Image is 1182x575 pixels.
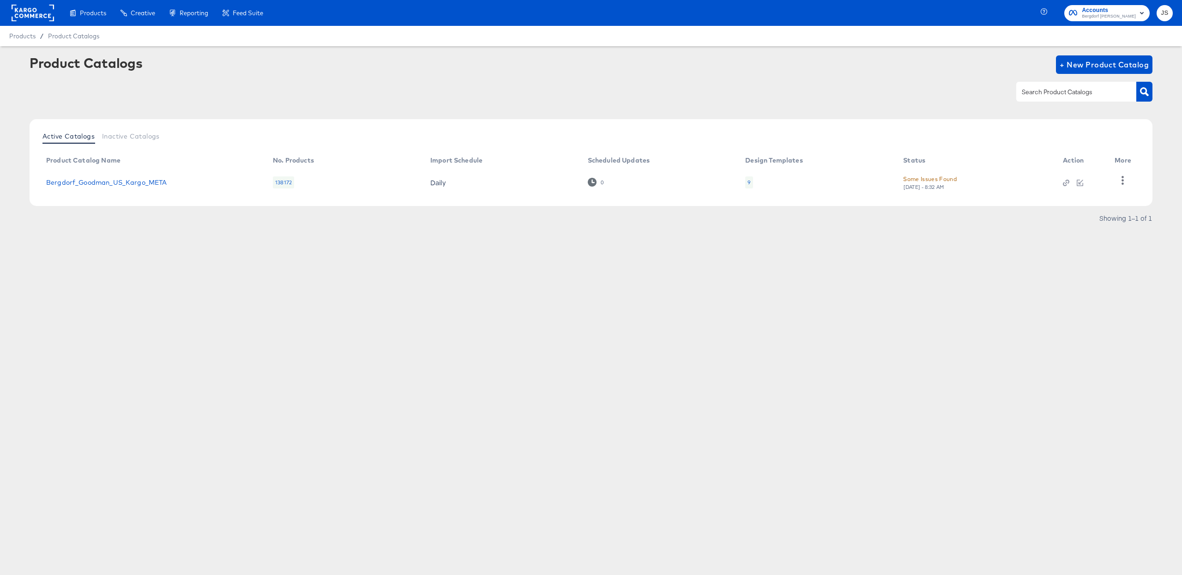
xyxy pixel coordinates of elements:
a: Bergdorf_Goodman_US_Kargo_META [46,179,167,186]
div: Import Schedule [430,157,482,164]
th: Status [896,153,1055,168]
span: Inactive Catalogs [102,133,160,140]
div: [DATE] - 8:32 AM [903,184,945,190]
span: Products [80,9,106,17]
span: Products [9,32,36,40]
span: Accounts [1082,6,1136,15]
span: Active Catalogs [42,133,95,140]
div: 0 [600,179,604,186]
div: 9 [748,179,750,186]
button: Some Issues Found[DATE] - 8:32 AM [903,174,957,190]
th: Action [1055,153,1107,168]
th: More [1107,153,1142,168]
div: 138172 [273,176,294,188]
div: No. Products [273,157,314,164]
div: 0 [588,178,604,187]
span: / [36,32,48,40]
div: Showing 1–1 of 1 [1099,215,1152,221]
button: JS [1157,5,1173,21]
div: Product Catalogs [30,55,142,70]
span: Creative [131,9,155,17]
div: 9 [745,176,753,188]
div: Scheduled Updates [588,157,650,164]
span: Bergdorf [PERSON_NAME] [1082,13,1136,20]
td: Daily [423,168,580,197]
div: Product Catalog Name [46,157,121,164]
span: Reporting [180,9,208,17]
a: Product Catalogs [48,32,99,40]
button: + New Product Catalog [1056,55,1152,74]
span: + New Product Catalog [1060,58,1149,71]
span: JS [1160,8,1169,18]
button: AccountsBergdorf [PERSON_NAME] [1064,5,1150,21]
input: Search Product Catalogs [1020,87,1118,97]
span: Feed Suite [233,9,263,17]
div: Design Templates [745,157,802,164]
div: Some Issues Found [903,174,957,184]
